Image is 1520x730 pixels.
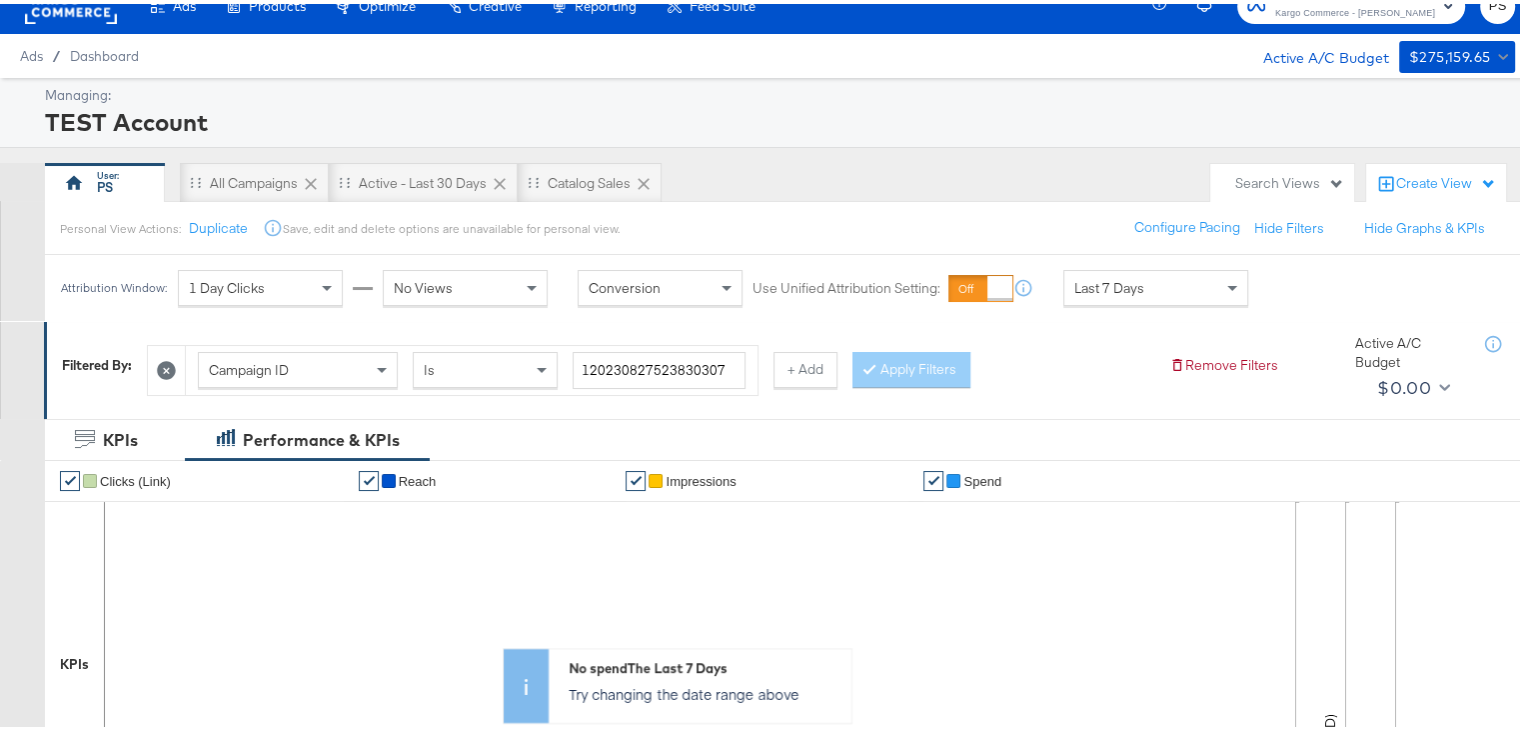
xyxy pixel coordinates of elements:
div: Active - Last 30 Days [359,170,487,189]
span: Is [424,357,435,375]
div: Managing: [45,82,1510,101]
a: Dashboard [70,44,139,60]
span: 1 Day Clicks [189,275,265,293]
div: Catalog Sales [548,170,631,189]
span: / [43,44,70,60]
label: Use Unified Attribution Setting: [753,275,940,294]
span: Ads [20,44,43,60]
div: Active A/C Budget [1242,37,1389,67]
button: Hide Filters [1254,215,1324,234]
span: No Views [394,275,453,293]
div: Performance & KPIs [243,425,400,448]
button: Duplicate [189,215,248,234]
span: Campaign ID [209,357,289,375]
div: Filtered By: [62,352,132,371]
div: KPIs [103,425,138,448]
button: $275,159.65 [1399,37,1515,69]
div: Attribution Window: [60,277,168,291]
div: Active A/C Budget [1355,330,1465,367]
span: Reach [399,470,437,485]
button: Hide Graphs & KPIs [1364,215,1485,234]
div: TEST Account [45,101,1510,135]
span: Conversion [589,275,661,293]
div: $0.00 [1377,369,1431,399]
a: ✔ [923,467,943,487]
div: No spend The Last 7 Days [569,655,841,674]
div: PS [97,174,113,193]
div: Save, edit and delete options are unavailable for personal view. [283,217,620,233]
input: Enter a search term [573,348,746,385]
a: ✔ [60,467,80,487]
a: ✔ [626,467,646,487]
span: Clicks (Link) [100,470,171,485]
div: All Campaigns [210,170,298,189]
span: Last 7 Days [1074,275,1144,293]
div: Drag to reorder tab [528,173,539,184]
div: Drag to reorder tab [190,173,201,184]
span: Kargo Commerce - [PERSON_NAME] [1275,2,1435,18]
button: Configure Pacing [1120,206,1254,242]
span: Impressions [666,470,736,485]
p: Try changing the date range above [569,680,841,700]
a: ✔ [359,467,379,487]
button: Remove Filters [1169,352,1278,371]
span: Spend [963,470,1001,485]
button: $0.00 [1369,368,1454,400]
button: + Add [773,348,837,384]
div: Drag to reorder tab [339,173,350,184]
div: Create View [1396,170,1496,190]
div: Search Views [1235,170,1344,189]
div: Personal View Actions: [60,217,181,233]
div: $275,159.65 [1409,41,1490,66]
